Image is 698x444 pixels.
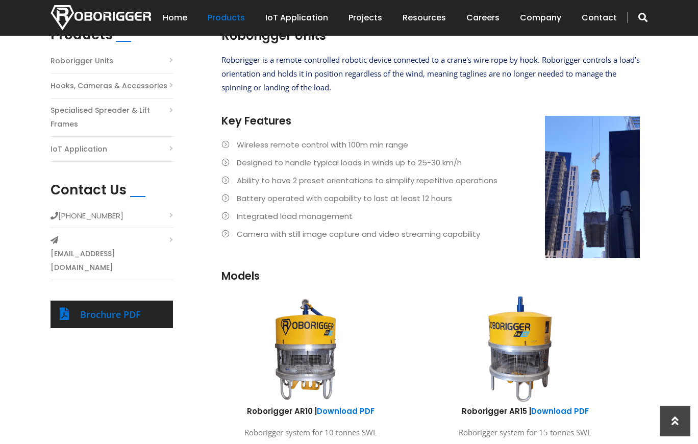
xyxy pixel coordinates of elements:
a: Products [208,2,245,34]
a: IoT Application [265,2,328,34]
a: Hooks, Cameras & Accessories [51,79,167,93]
li: Ability to have 2 preset orientations to simplify repetitive operations [221,174,640,187]
li: [PHONE_NUMBER] [51,209,173,228]
a: Roborigger Units [51,54,113,68]
li: Wireless remote control with 100m min range [221,138,640,152]
a: Download PDF [317,406,375,416]
h3: Key Features [221,113,640,128]
h3: Models [221,268,640,283]
a: Company [520,2,561,34]
li: Integrated load management [221,209,640,223]
h6: Roborigger AR10 | [211,406,410,416]
a: Specialised Spreader & Lift Frames [51,104,173,131]
a: Contact [582,2,617,34]
li: Designed to handle typical loads in winds up to 25-30 km/h [221,156,640,169]
li: Camera with still image capture and video streaming capability [221,227,640,241]
h2: Contact Us [51,182,127,198]
a: Brochure PDF [80,308,141,320]
a: Resources [403,2,446,34]
p: Roborigger system for 15 tonnes SWL [426,426,625,439]
a: Download PDF [531,406,589,416]
a: Careers [466,2,500,34]
img: Nortech [51,5,151,30]
li: Battery operated with capability to last at least 12 hours [221,191,640,205]
a: IoT Application [51,142,107,156]
p: Roborigger system for 10 tonnes SWL [211,426,410,439]
span: Roborigger is a remote-controlled robotic device connected to a crane's wire rope by hook. Robori... [221,55,640,92]
a: Projects [348,2,382,34]
h2: Products [51,27,113,43]
h6: Roborigger AR15 | [426,406,625,416]
a: Home [163,2,187,34]
a: [EMAIL_ADDRESS][DOMAIN_NAME] [51,247,173,275]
